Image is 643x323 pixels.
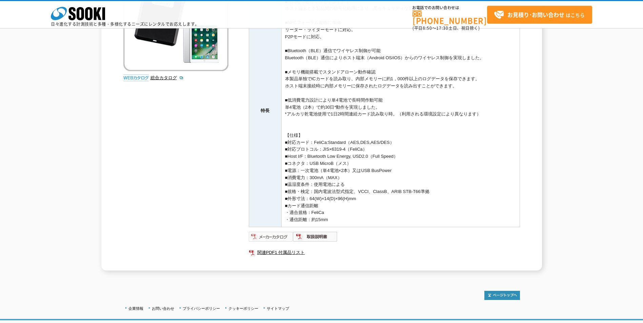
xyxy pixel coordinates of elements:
[152,306,174,310] a: お問い合わせ
[423,25,432,31] span: 8:50
[507,10,564,19] strong: お見積り･お問い合わせ
[123,74,149,81] img: webカタログ
[249,236,293,241] a: メーカーカタログ
[293,236,338,241] a: 取扱説明書
[51,22,199,26] p: 日々進化する計測技術と多種・多様化するニーズにレンタルでお応えします。
[249,248,520,257] a: 関連PDF1 付属品リスト
[228,306,258,310] a: クッキーポリシー
[267,306,289,310] a: サイトマップ
[484,291,520,300] img: トップページへ
[183,306,220,310] a: プライバシーポリシー
[128,306,143,310] a: 企業情報
[494,10,585,20] span: はこちら
[293,231,338,242] img: 取扱説明書
[413,10,487,24] a: [PHONE_NUMBER]
[413,25,480,31] span: (平日 ～ 土日、祝日除く)
[150,75,184,80] a: 総合カタログ
[249,231,293,242] img: メーカーカタログ
[487,6,592,24] a: お見積り･お問い合わせはこちら
[436,25,448,31] span: 17:30
[413,6,487,10] span: お電話でのお問い合わせは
